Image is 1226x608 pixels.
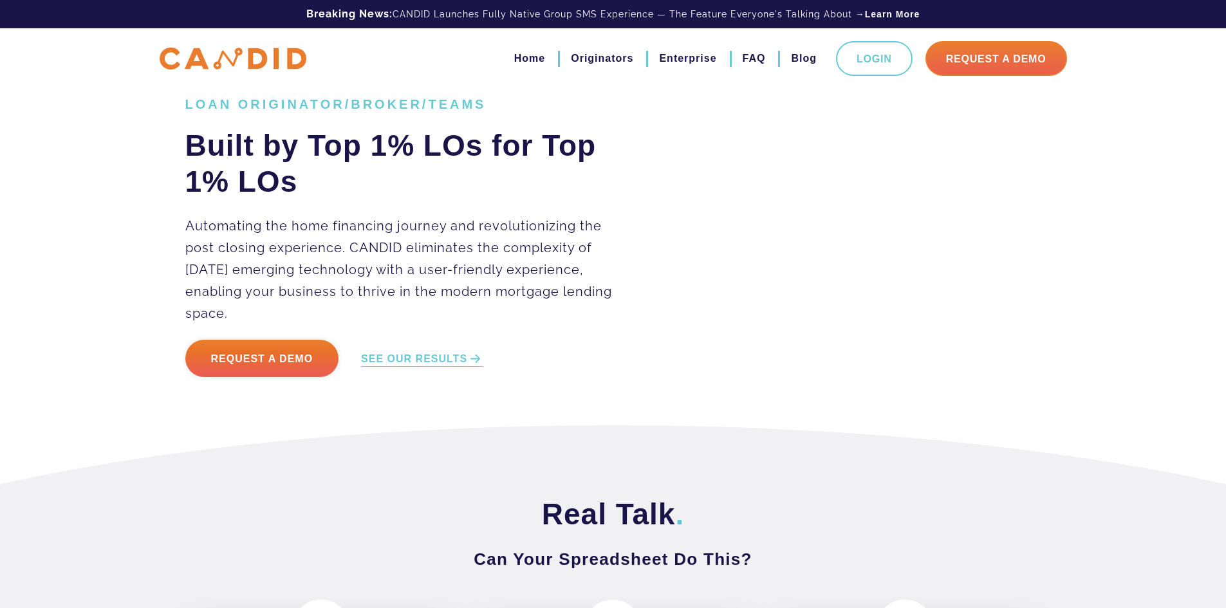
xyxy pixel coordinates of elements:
[185,548,1041,571] h3: Can Your Spreadsheet Do This?
[185,97,631,112] h1: LOAN ORIGINATOR/BROKER/TEAMS
[743,48,766,69] a: FAQ
[925,41,1067,76] a: Request A Demo
[791,48,817,69] a: Blog
[361,352,483,367] a: SEE OUR RESULTS
[675,497,684,531] span: .
[865,8,920,21] a: Learn More
[571,48,633,69] a: Originators
[514,48,545,69] a: Home
[836,41,913,76] a: Login
[659,48,716,69] a: Enterprise
[306,8,393,20] b: Breaking News:
[185,496,1041,532] h2: Real Talk
[160,48,306,70] img: CANDID APP
[185,127,631,199] h2: Built by Top 1% LOs for Top 1% LOs
[185,340,339,377] a: Request a Demo
[185,215,631,324] p: Automating the home financing journey and revolutionizing the post closing experience. CANDID eli...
